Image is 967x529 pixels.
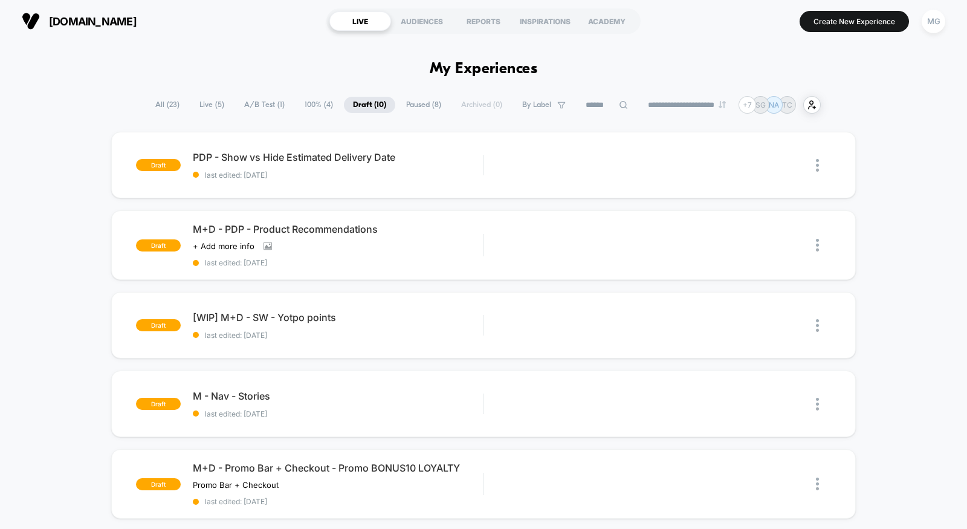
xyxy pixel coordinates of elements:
span: + Add more info [193,241,254,251]
span: Promo Bar + Checkout [193,480,279,490]
span: Draft ( 10 ) [344,97,395,113]
div: LIVE [329,11,391,31]
div: MG [922,10,945,33]
img: close [816,478,819,490]
span: [DOMAIN_NAME] [49,15,137,28]
img: Visually logo [22,12,40,30]
span: last edited: [DATE] [193,258,483,267]
img: close [816,319,819,332]
span: M+D - Promo Bar + Checkout - Promo BONUS10 LOYALTY [193,462,483,474]
span: Paused ( 8 ) [397,97,450,113]
p: SG [755,100,766,109]
h1: My Experiences [430,60,538,78]
button: MG [918,9,949,34]
div: REPORTS [453,11,514,31]
p: NA [769,100,779,109]
div: ACADEMY [576,11,638,31]
div: AUDIENCES [391,11,453,31]
img: end [719,101,726,108]
span: last edited: [DATE] [193,170,483,180]
button: Create New Experience [800,11,909,32]
span: draft [136,319,181,331]
img: close [816,398,819,411]
img: close [816,159,819,172]
span: M+D - PDP - Product Recommendations [193,223,483,235]
span: draft [136,398,181,410]
span: All ( 23 ) [146,97,189,113]
span: By Label [522,100,551,109]
span: [WIP] M+D - SW - Yotpo points [193,311,483,323]
span: PDP - Show vs Hide Estimated Delivery Date [193,151,483,163]
span: last edited: [DATE] [193,409,483,418]
span: 100% ( 4 ) [296,97,342,113]
span: M - Nav - Stories [193,390,483,402]
span: A/B Test ( 1 ) [235,97,294,113]
div: INSPIRATIONS [514,11,576,31]
button: [DOMAIN_NAME] [18,11,140,31]
span: Live ( 5 ) [190,97,233,113]
span: draft [136,159,181,171]
span: draft [136,478,181,490]
span: last edited: [DATE] [193,331,483,340]
span: last edited: [DATE] [193,497,483,506]
img: close [816,239,819,252]
div: + 7 [739,96,756,114]
p: TC [782,100,792,109]
span: draft [136,239,181,252]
